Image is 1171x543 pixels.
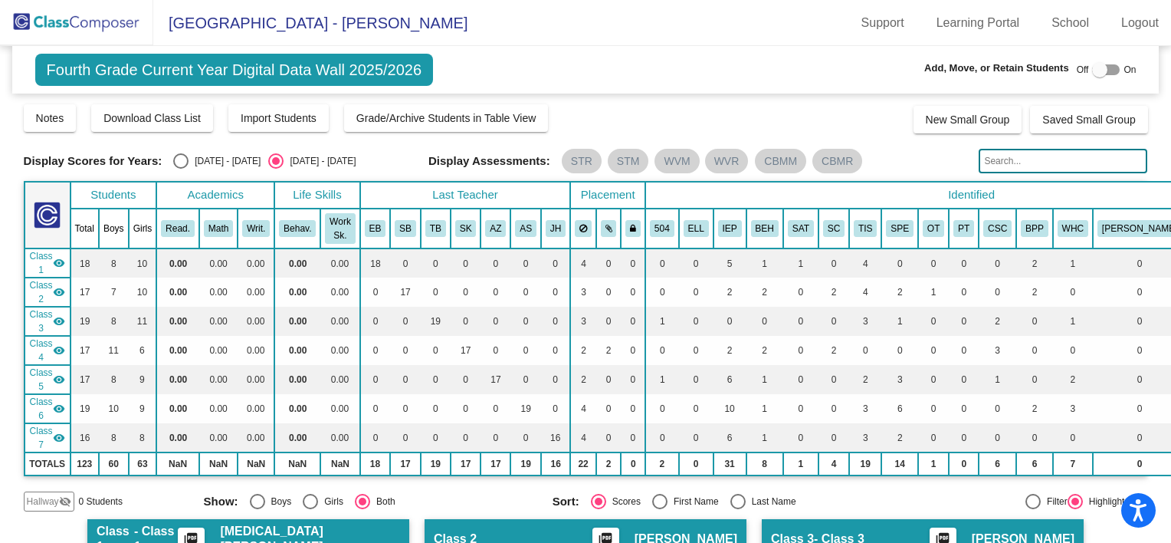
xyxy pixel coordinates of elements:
span: On [1123,63,1136,77]
td: 2 [849,365,881,394]
a: Support [849,11,917,35]
span: Import Students [241,112,317,124]
span: Class 3 [30,308,53,335]
button: TIS [854,220,877,237]
td: 0 [645,336,679,365]
mat-icon: visibility [53,374,65,386]
button: JH [546,220,566,237]
td: 0 [390,394,421,423]
td: 0 [481,307,510,336]
td: 2 [746,336,783,365]
td: Ashley Zawojski - Ashley Zawojski [25,365,71,394]
td: 8 [99,365,129,394]
mat-chip: STM [608,149,649,173]
td: 0 [481,336,510,365]
button: CSC [983,220,1012,237]
th: Counseling w/ Ms. Stacy [979,209,1016,248]
td: 11 [99,336,129,365]
td: Sheila Kendrick - Class 4 [25,336,71,365]
td: 3 [979,336,1016,365]
td: 8 [99,307,129,336]
mat-chip: WVR [705,149,749,173]
td: 0 [541,336,570,365]
td: 0 [918,248,949,278]
td: 0 [481,278,510,307]
td: 0 [679,248,713,278]
a: Learning Portal [924,11,1032,35]
td: 0 [621,248,645,278]
mat-chip: STR [562,149,602,173]
td: 2 [1053,365,1093,394]
button: 504 [650,220,674,237]
td: 0 [510,365,541,394]
th: Backpack Program [1016,209,1053,248]
td: 0 [510,336,541,365]
td: 0.00 [238,248,274,278]
th: Occupational Therapy [918,209,949,248]
td: 0 [881,336,918,365]
a: School [1039,11,1101,35]
td: 0.00 [274,394,320,423]
button: SC [823,220,845,237]
td: 0 [949,307,979,336]
span: Class 2 [30,278,53,306]
button: New Small Group [914,106,1022,133]
th: 504 Plan [645,209,679,248]
td: 17 [481,365,510,394]
td: 0.00 [238,336,274,365]
td: 0 [849,336,881,365]
span: [GEOGRAPHIC_DATA] - [PERSON_NAME] [153,11,467,35]
td: 0.00 [238,365,274,394]
span: Class 4 [30,337,53,364]
button: Work Sk. [325,213,355,244]
td: 3 [849,307,881,336]
th: Students [71,182,157,209]
button: IEP [718,220,742,237]
td: 0 [679,394,713,423]
span: Class 5 [30,366,53,393]
td: 0.00 [199,336,238,365]
td: 0 [621,394,645,423]
td: 17 [390,278,421,307]
th: Total [71,209,99,248]
td: 6 [713,365,746,394]
td: 0 [1053,278,1093,307]
td: 0 [360,336,391,365]
input: Search... [979,149,1147,173]
td: 2 [818,336,849,365]
div: [DATE] - [DATE] [284,154,356,168]
button: ELL [684,220,709,237]
td: 19 [510,394,541,423]
th: Counseling at Health Center [1053,209,1093,248]
td: 0.00 [156,248,199,278]
td: 0.00 [274,336,320,365]
td: 0.00 [320,365,359,394]
button: Notes [24,104,77,132]
td: 0 [621,307,645,336]
th: Keep with students [596,209,622,248]
td: 0 [390,248,421,278]
th: Jasmyne Hildreth [541,209,570,248]
th: Girls [129,209,157,248]
th: Last Teacher [360,182,571,209]
td: 6 [129,336,157,365]
td: 0 [679,307,713,336]
td: 0 [421,394,451,423]
td: 1 [918,278,949,307]
td: 0.00 [320,278,359,307]
td: 0 [360,278,391,307]
td: 18 [71,248,99,278]
td: 0.00 [199,394,238,423]
span: Display Scores for Years: [24,154,162,168]
td: 0.00 [156,307,199,336]
mat-chip: CBMR [812,149,862,173]
mat-radio-group: Select an option [173,153,356,169]
td: 2 [570,336,596,365]
td: 17 [451,336,481,365]
td: 4 [849,278,881,307]
td: 0.00 [156,394,199,423]
button: AS [515,220,536,237]
td: Teresa Bendel - Class 3 [25,307,71,336]
td: 1 [1053,248,1093,278]
th: Ashley Zawojski [481,209,510,248]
